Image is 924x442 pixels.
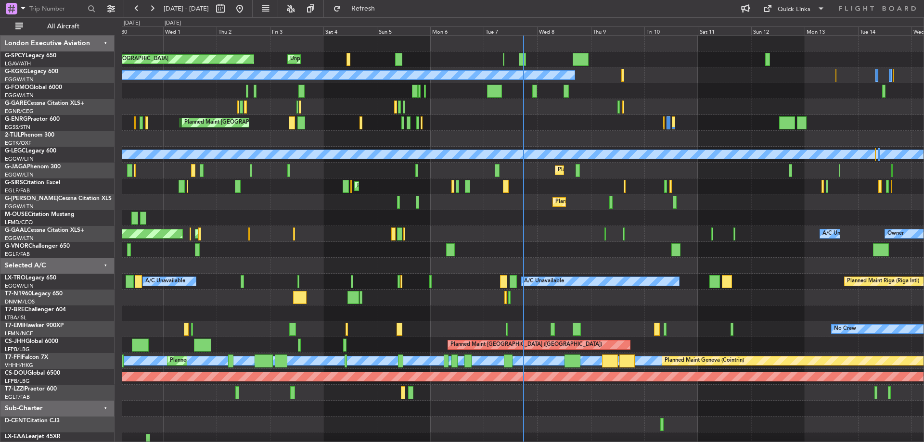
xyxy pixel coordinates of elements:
[5,370,60,376] a: CS-DOUGlobal 6500
[5,235,34,242] a: EGGW/LTN
[170,354,321,368] div: Planned Maint [GEOGRAPHIC_DATA] ([GEOGRAPHIC_DATA])
[5,291,63,297] a: T7-N1960Legacy 650
[5,219,33,226] a: LFMD/CEQ
[887,227,904,241] div: Owner
[5,434,61,440] a: LX-EAALearjet 45XR
[5,323,64,328] a: T7-EMIHawker 900XP
[5,139,31,147] a: EGTK/OXF
[5,180,23,186] span: G-SIRS
[5,330,33,337] a: LFMN/NCE
[5,307,66,313] a: T7-BREChallenger 604
[5,180,60,186] a: G-SIRSCitation Excel
[484,26,537,35] div: Tue 7
[5,92,34,99] a: EGGW/LTN
[11,19,104,34] button: All Aircraft
[5,323,24,328] span: T7-EMI
[5,354,22,360] span: T7-FFI
[5,227,27,233] span: G-GAAL
[847,274,919,289] div: Planned Maint Riga (Riga Intl)
[450,338,602,352] div: Planned Maint [GEOGRAPHIC_DATA] ([GEOGRAPHIC_DATA])
[29,1,85,16] input: Trip Number
[5,346,30,353] a: LFPB/LBG
[5,378,30,385] a: LFPB/LBG
[5,418,26,424] span: D-CENT
[5,116,60,122] a: G-ENRGPraetor 600
[5,243,28,249] span: G-VNOR
[5,386,57,392] a: T7-LZZIPraetor 600
[5,212,75,217] a: M-OUSECitation Mustang
[5,275,56,281] a: LX-TROLegacy 650
[5,124,30,131] a: EGSS/STN
[698,26,751,35] div: Sat 11
[5,116,27,122] span: G-ENRG
[5,85,29,90] span: G-FOMO
[805,26,858,35] div: Mon 13
[5,386,25,392] span: T7-LZZI
[537,26,590,35] div: Wed 8
[5,282,34,290] a: EGGW/LTN
[323,26,377,35] div: Sat 4
[5,354,48,360] a: T7-FFIFalcon 7X
[430,26,484,35] div: Mon 6
[5,164,61,170] a: G-JAGAPhenom 300
[270,26,323,35] div: Fri 3
[5,203,34,210] a: EGGW/LTN
[5,339,58,344] a: CS-JHHGlobal 6000
[5,53,56,59] a: G-SPCYLegacy 650
[5,196,58,202] span: G-[PERSON_NAME]
[5,362,33,369] a: VHHH/HKG
[5,85,62,90] a: G-FOMOGlobal 6000
[591,26,644,35] div: Thu 9
[5,393,30,401] a: EGLF/FAB
[5,227,84,233] a: G-GAALCessna Citation XLS+
[110,26,163,35] div: Tue 30
[5,164,27,170] span: G-JAGA
[290,52,389,66] div: Unplanned Maint [GEOGRAPHIC_DATA]
[5,251,30,258] a: EGLF/FAB
[834,322,856,336] div: No Crew
[5,108,34,115] a: EGNR/CEG
[758,1,830,16] button: Quick Links
[5,275,26,281] span: LX-TRO
[25,23,102,30] span: All Aircraft
[5,196,112,202] a: G-[PERSON_NAME]Cessna Citation XLS
[5,101,27,106] span: G-GARE
[5,307,25,313] span: T7-BRE
[5,212,28,217] span: M-OUSE
[5,298,35,305] a: DNMM/LOS
[5,155,34,163] a: EGGW/LTN
[5,243,70,249] a: G-VNORChallenger 650
[5,339,26,344] span: CS-JHH
[5,148,26,154] span: G-LEGC
[5,187,30,194] a: EGLF/FAB
[5,132,21,138] span: 2-TIJL
[5,418,60,424] a: D-CENTCitation CJ3
[665,354,744,368] div: Planned Maint Geneva (Cointrin)
[778,5,810,14] div: Quick Links
[329,1,386,16] button: Refresh
[5,53,26,59] span: G-SPCY
[5,69,27,75] span: G-KGKG
[858,26,911,35] div: Tue 14
[5,132,54,138] a: 2-TIJLPhenom 300
[822,227,862,241] div: A/C Unavailable
[5,69,58,75] a: G-KGKGLegacy 600
[5,370,27,376] span: CS-DOU
[164,4,209,13] span: [DATE] - [DATE]
[5,148,56,154] a: G-LEGCLegacy 600
[5,314,26,321] a: LTBA/ISL
[5,101,84,106] a: G-GARECessna Citation XLS+
[145,274,185,289] div: A/C Unavailable
[163,26,217,35] div: Wed 1
[377,26,430,35] div: Sun 5
[5,76,34,83] a: EGGW/LTN
[5,60,31,67] a: LGAV/ATH
[165,19,181,27] div: [DATE]
[555,195,707,209] div: Planned Maint [GEOGRAPHIC_DATA] ([GEOGRAPHIC_DATA])
[5,291,32,297] span: T7-N1960
[124,19,140,27] div: [DATE]
[524,274,564,289] div: A/C Unavailable
[357,179,509,193] div: Planned Maint [GEOGRAPHIC_DATA] ([GEOGRAPHIC_DATA])
[558,163,709,177] div: Planned Maint [GEOGRAPHIC_DATA] ([GEOGRAPHIC_DATA])
[5,434,26,440] span: LX-EAA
